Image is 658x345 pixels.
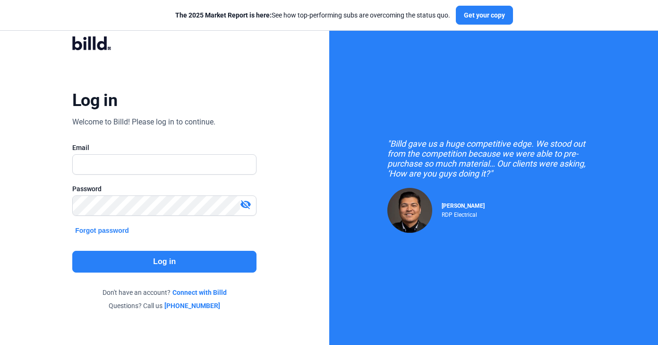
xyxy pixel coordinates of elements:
img: Raul Pacheco [387,188,432,233]
span: The 2025 Market Report is here: [175,11,272,19]
span: [PERSON_NAME] [442,203,485,209]
div: Don't have an account? [72,288,256,297]
div: Password [72,184,256,194]
button: Log in [72,251,256,273]
a: [PHONE_NUMBER] [164,301,220,310]
div: "Billd gave us a huge competitive edge. We stood out from the competition because we were able to... [387,139,600,178]
div: Questions? Call us [72,301,256,310]
div: See how top-performing subs are overcoming the status quo. [175,10,450,20]
div: RDP Electrical [442,209,485,218]
button: Get your copy [456,6,513,25]
button: Forgot password [72,225,132,236]
mat-icon: visibility_off [240,199,251,210]
a: Connect with Billd [172,288,227,297]
div: Log in [72,90,117,111]
div: Welcome to Billd! Please log in to continue. [72,116,215,128]
div: Email [72,143,256,152]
